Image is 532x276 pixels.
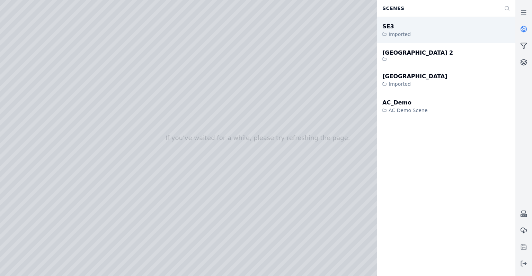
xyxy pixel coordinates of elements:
[382,81,447,88] div: Imported
[382,22,411,31] div: SE3
[382,99,427,107] div: AC_Demo
[378,2,500,15] div: Scenes
[382,31,411,38] div: Imported
[382,107,427,114] div: AC Demo Scene
[382,49,453,57] div: [GEOGRAPHIC_DATA] 2
[382,72,447,81] div: [GEOGRAPHIC_DATA]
